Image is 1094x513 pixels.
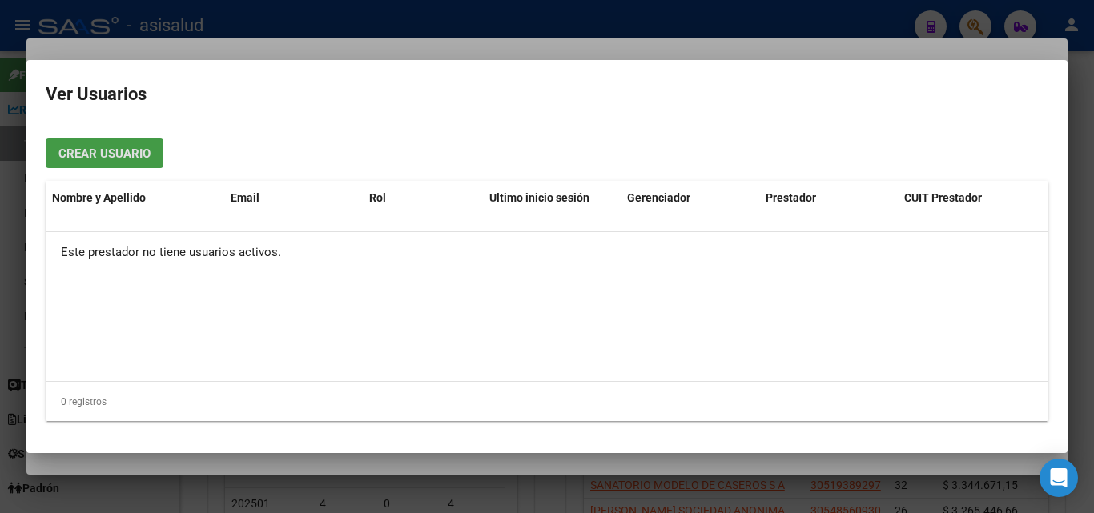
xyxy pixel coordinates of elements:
[46,138,163,168] button: Crear Usuario
[627,191,690,204] span: Gerenciador
[621,181,759,215] datatable-header-cell: Gerenciador
[483,181,621,215] datatable-header-cell: Ultimo inicio sesión
[224,181,363,215] datatable-header-cell: Email
[759,181,898,215] datatable-header-cell: Prestador
[1040,459,1078,497] div: Open Intercom Messenger
[363,181,483,215] datatable-header-cell: Rol
[369,191,386,204] span: Rol
[52,191,146,204] span: Nombre y Apellido
[46,79,1048,110] h2: Ver Usuarios
[766,191,816,204] span: Prestador
[231,191,259,204] span: Email
[904,191,982,204] span: CUIT Prestador
[489,191,589,204] span: Ultimo inicio sesión
[46,232,1048,272] div: Este prestador no tiene usuarios activos.
[46,181,224,215] datatable-header-cell: Nombre y Apellido
[58,146,151,161] span: Crear Usuario
[46,382,1048,422] div: 0 registros
[898,181,1036,215] datatable-header-cell: CUIT Prestador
